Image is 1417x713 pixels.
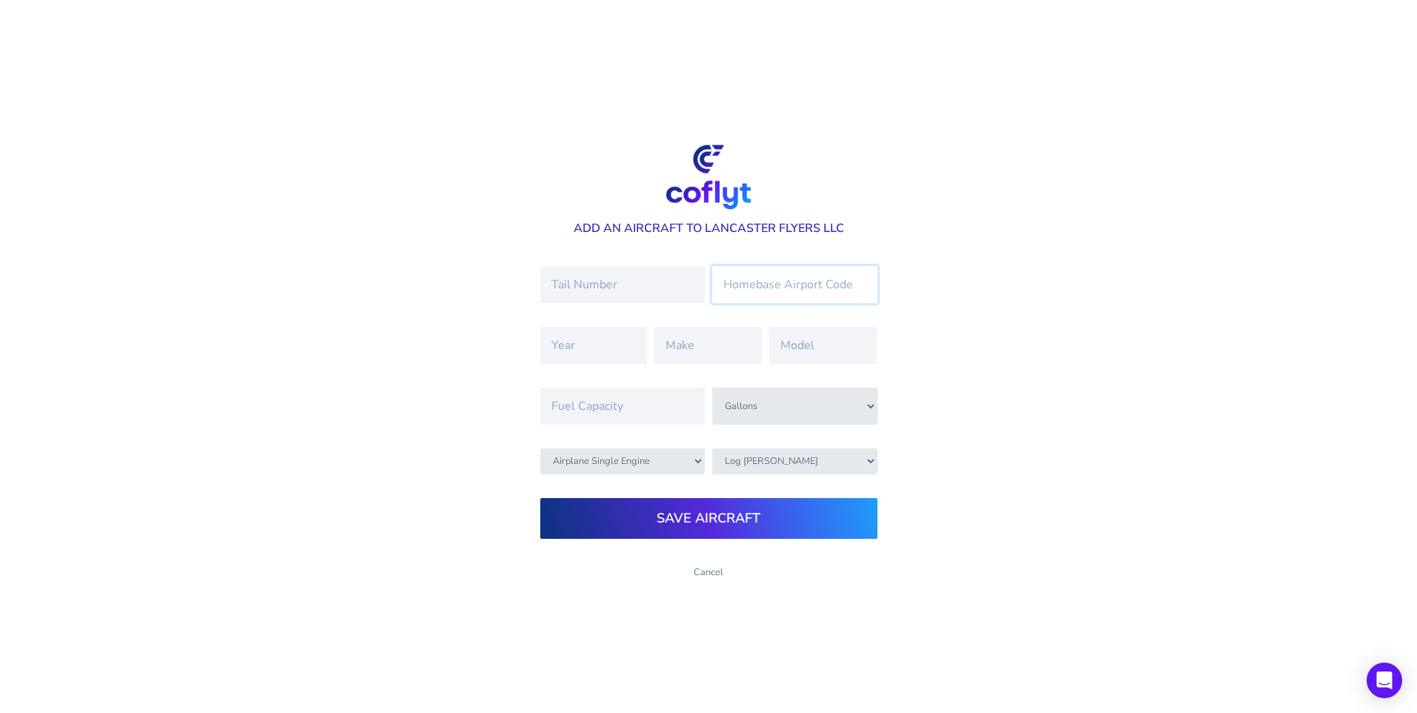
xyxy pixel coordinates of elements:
a: Cancel [694,566,723,579]
input: Tail Number [540,266,706,303]
h2: Add an Aircraft to LANCASTER FLYERS LLC [540,222,877,236]
div: Open Intercom Messenger [1367,663,1402,698]
input: Year [540,327,648,364]
img: logo_gradient_stacked-0c6faa0ed03abeb08992b468781a0f26af48cf32221e011f95027b737607da19.png [665,140,752,214]
input: Homebase Airport Code [712,266,877,303]
input: Model [769,327,877,364]
input: Save Aircraft [540,498,877,539]
input: Make [654,327,762,364]
input: Fuel Capacity [540,388,706,425]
